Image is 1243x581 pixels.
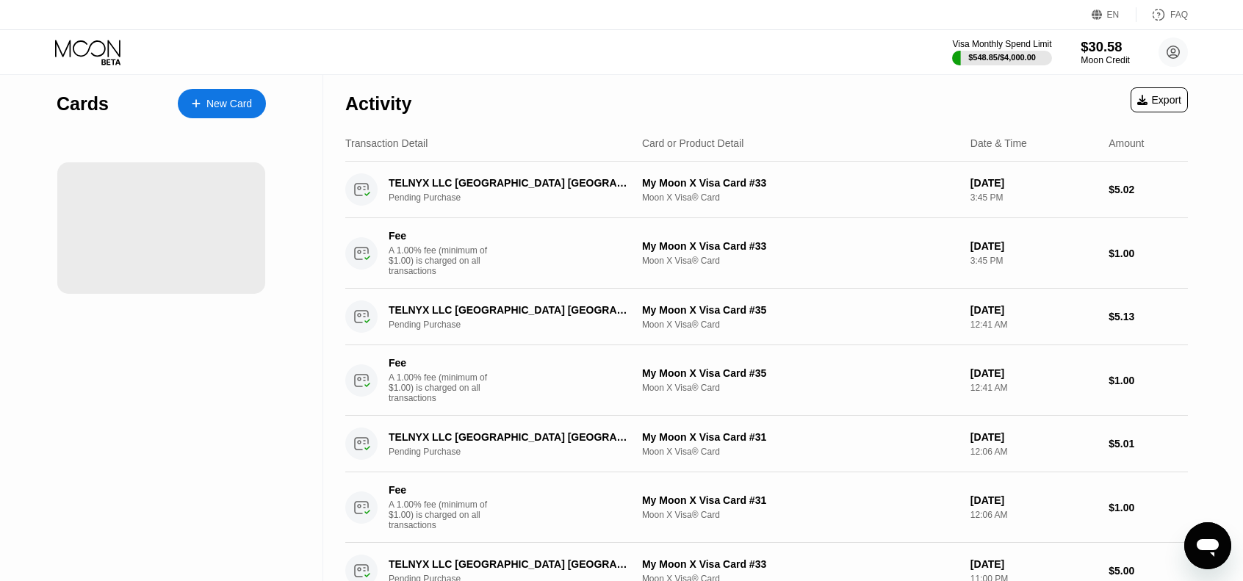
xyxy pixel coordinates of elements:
div: Export [1137,94,1181,106]
div: 3:45 PM [970,192,1097,203]
div: My Moon X Visa Card #33 [642,558,959,570]
div: My Moon X Visa Card #31 [642,431,959,443]
div: FeeA 1.00% fee (minimum of $1.00) is charged on all transactionsMy Moon X Visa Card #33Moon X Vis... [345,218,1188,289]
div: [DATE] [970,240,1097,252]
div: My Moon X Visa Card #33 [642,177,959,189]
div: $30.58Moon Credit [1081,39,1130,65]
div: TELNYX LLC [GEOGRAPHIC_DATA] [GEOGRAPHIC_DATA]Pending PurchaseMy Moon X Visa Card #33Moon X Visa®... [345,162,1188,218]
div: Fee [389,357,491,369]
div: [DATE] [970,558,1097,570]
div: Moon Credit [1081,55,1130,65]
div: Export [1131,87,1188,112]
div: Pending Purchase [389,447,645,457]
div: Card or Product Detail [642,137,744,149]
div: Fee [389,484,491,496]
div: TELNYX LLC [GEOGRAPHIC_DATA] [GEOGRAPHIC_DATA]Pending PurchaseMy Moon X Visa Card #35Moon X Visa®... [345,289,1188,345]
div: Moon X Visa® Card [642,192,959,203]
div: $5.00 [1109,565,1188,577]
div: Amount [1109,137,1144,149]
div: $548.85 / $4,000.00 [968,53,1036,62]
div: $5.01 [1109,438,1188,450]
div: Pending Purchase [389,192,645,203]
div: 3:45 PM [970,256,1097,266]
div: $1.00 [1109,375,1188,386]
div: My Moon X Visa Card #31 [642,494,959,506]
div: FeeA 1.00% fee (minimum of $1.00) is charged on all transactionsMy Moon X Visa Card #31Moon X Vis... [345,472,1188,543]
div: [DATE] [970,367,1097,379]
div: New Card [178,89,266,118]
div: FeeA 1.00% fee (minimum of $1.00) is charged on all transactionsMy Moon X Visa Card #35Moon X Vis... [345,345,1188,416]
div: Moon X Visa® Card [642,510,959,520]
div: Pending Purchase [389,320,645,330]
div: New Card [206,98,252,110]
div: TELNYX LLC [GEOGRAPHIC_DATA] [GEOGRAPHIC_DATA] [389,304,627,316]
div: TELNYX LLC [GEOGRAPHIC_DATA] [GEOGRAPHIC_DATA]Pending PurchaseMy Moon X Visa Card #31Moon X Visa®... [345,416,1188,472]
div: [DATE] [970,494,1097,506]
div: Visa Monthly Spend Limit$548.85/$4,000.00 [952,39,1051,65]
div: 12:06 AM [970,510,1097,520]
div: 12:06 AM [970,447,1097,457]
div: 12:41 AM [970,320,1097,330]
div: Fee [389,230,491,242]
div: 12:41 AM [970,383,1097,393]
div: Moon X Visa® Card [642,320,959,330]
div: My Moon X Visa Card #35 [642,304,959,316]
div: Transaction Detail [345,137,428,149]
div: FAQ [1136,7,1188,22]
div: Activity [345,93,411,115]
div: [DATE] [970,177,1097,189]
div: A 1.00% fee (minimum of $1.00) is charged on all transactions [389,245,499,276]
div: Date & Time [970,137,1027,149]
div: [DATE] [970,431,1097,443]
div: Visa Monthly Spend Limit [952,39,1051,49]
div: Moon X Visa® Card [642,256,959,266]
div: Moon X Visa® Card [642,447,959,457]
div: A 1.00% fee (minimum of $1.00) is charged on all transactions [389,499,499,530]
div: $5.13 [1109,311,1188,322]
div: EN [1092,7,1136,22]
div: [DATE] [970,304,1097,316]
div: FAQ [1170,10,1188,20]
div: $1.00 [1109,248,1188,259]
div: My Moon X Visa Card #33 [642,240,959,252]
div: TELNYX LLC [GEOGRAPHIC_DATA] [GEOGRAPHIC_DATA] [389,177,627,189]
div: EN [1107,10,1120,20]
div: Cards [57,93,109,115]
div: $30.58 [1081,39,1130,54]
div: A 1.00% fee (minimum of $1.00) is charged on all transactions [389,372,499,403]
div: TELNYX LLC [GEOGRAPHIC_DATA] [GEOGRAPHIC_DATA] [389,558,627,570]
div: $1.00 [1109,502,1188,513]
div: $5.02 [1109,184,1188,195]
div: TELNYX LLC [GEOGRAPHIC_DATA] [GEOGRAPHIC_DATA] [389,431,627,443]
div: Moon X Visa® Card [642,383,959,393]
div: My Moon X Visa Card #35 [642,367,959,379]
iframe: Bouton de lancement de la fenêtre de messagerie [1184,522,1231,569]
